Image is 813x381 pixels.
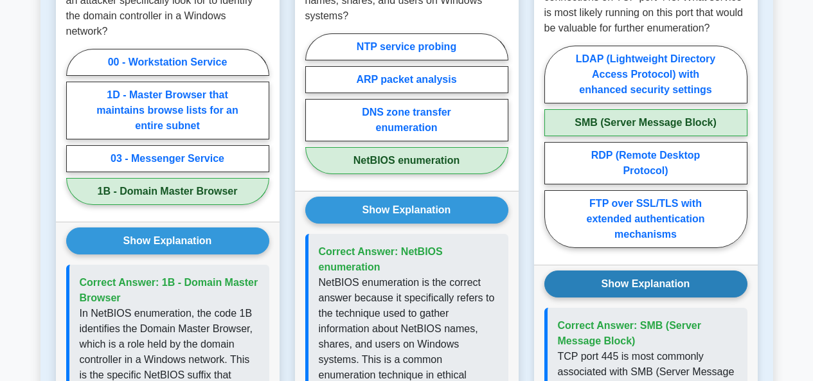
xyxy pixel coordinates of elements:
[66,178,269,205] label: 1B - Domain Master Browser
[66,82,269,139] label: 1D - Master Browser that maintains browse lists for an entire subnet
[544,46,747,103] label: LDAP (Lightweight Directory Access Protocol) with enhanced security settings
[544,270,747,297] button: Show Explanation
[305,66,508,93] label: ARP packet analysis
[544,190,747,248] label: FTP over SSL/TLS with extended authentication mechanisms
[66,227,269,254] button: Show Explanation
[544,142,747,184] label: RDP (Remote Desktop Protocol)
[305,197,508,224] button: Show Explanation
[80,277,258,303] span: Correct Answer: 1B - Domain Master Browser
[305,33,508,60] label: NTP service probing
[66,145,269,172] label: 03 - Messenger Service
[305,147,508,174] label: NetBIOS enumeration
[66,49,269,76] label: 00 - Workstation Service
[305,99,508,141] label: DNS zone transfer enumeration
[558,320,701,346] span: Correct Answer: SMB (Server Message Block)
[544,109,747,136] label: SMB (Server Message Block)
[319,246,443,272] span: Correct Answer: NetBIOS enumeration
